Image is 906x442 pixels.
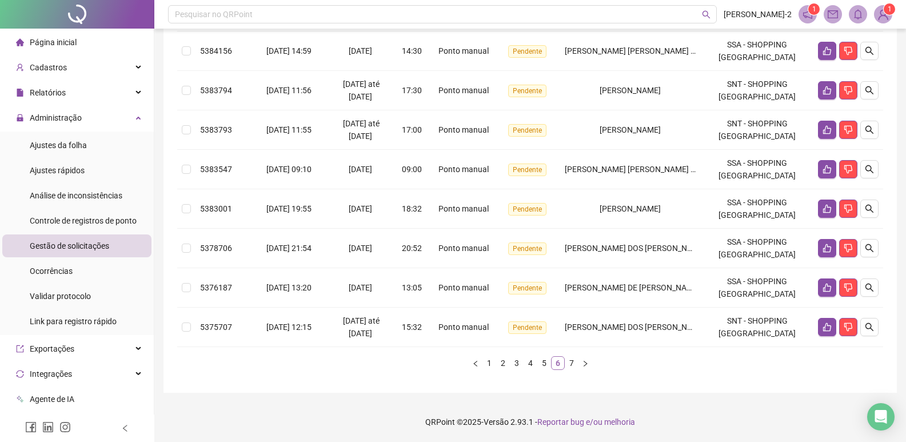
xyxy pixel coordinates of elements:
[438,244,489,253] span: Ponto manual
[30,241,109,250] span: Gestão de solicitações
[701,150,813,189] td: SSA - SHOPPING [GEOGRAPHIC_DATA]
[724,8,792,21] span: [PERSON_NAME]-2
[565,357,578,369] a: 7
[565,356,578,370] li: 7
[343,79,380,101] span: [DATE] até [DATE]
[343,119,380,141] span: [DATE] até [DATE]
[42,421,54,433] span: linkedin
[701,189,813,229] td: SSA - SHOPPING [GEOGRAPHIC_DATA]
[483,357,496,369] a: 1
[438,165,489,174] span: Ponto manual
[30,166,85,175] span: Ajustes rápidos
[844,46,853,55] span: dislike
[600,125,661,134] span: [PERSON_NAME]
[508,85,546,97] span: Pendente
[823,283,832,292] span: like
[266,322,312,332] span: [DATE] 12:15
[565,322,706,332] span: [PERSON_NAME] DOS [PERSON_NAME]
[844,165,853,174] span: dislike
[508,45,546,58] span: Pendente
[266,86,312,95] span: [DATE] 11:56
[701,268,813,308] td: SSA - SHOPPING [GEOGRAPHIC_DATA]
[30,191,122,200] span: Análise de inconsistências
[30,317,117,326] span: Link para registro rápido
[865,86,874,95] span: search
[812,5,816,13] span: 1
[508,164,546,176] span: Pendente
[551,356,565,370] li: 6
[402,244,422,253] span: 20:52
[808,3,820,15] sup: 1
[154,402,906,442] footer: QRPoint © 2025 - 2.93.1 -
[865,46,874,55] span: search
[349,283,372,292] span: [DATE]
[823,86,832,95] span: like
[200,322,232,332] span: 5375707
[538,357,550,369] a: 5
[30,113,82,122] span: Administração
[59,421,71,433] span: instagram
[402,86,422,95] span: 17:30
[803,9,813,19] span: notification
[200,244,232,253] span: 5378706
[16,89,24,97] span: file
[823,165,832,174] span: like
[25,421,37,433] span: facebook
[844,322,853,332] span: dislike
[537,356,551,370] li: 5
[508,124,546,137] span: Pendente
[865,322,874,332] span: search
[200,283,232,292] span: 5376187
[578,356,592,370] button: right
[30,292,91,301] span: Validar protocolo
[343,316,380,338] span: [DATE] até [DATE]
[402,283,422,292] span: 13:05
[30,38,77,47] span: Página inicial
[482,356,496,370] li: 1
[266,283,312,292] span: [DATE] 13:20
[349,46,372,55] span: [DATE]
[524,357,537,369] a: 4
[200,165,232,174] span: 5383547
[565,46,752,55] span: [PERSON_NAME] [PERSON_NAME] [PERSON_NAME]
[867,403,895,431] div: Open Intercom Messenger
[823,46,832,55] span: like
[565,283,700,292] span: [PERSON_NAME] DE [PERSON_NAME]
[600,86,661,95] span: [PERSON_NAME]
[702,10,711,19] span: search
[472,360,479,367] span: left
[510,356,524,370] li: 3
[30,141,87,150] span: Ajustes da folha
[865,165,874,174] span: search
[537,417,635,427] span: Reportar bug e/ou melhoria
[844,204,853,213] span: dislike
[701,31,813,71] td: SSA - SHOPPING [GEOGRAPHIC_DATA]
[496,356,510,370] li: 2
[701,71,813,110] td: SNT - SHOPPING [GEOGRAPHIC_DATA]
[266,204,312,213] span: [DATE] 19:55
[524,356,537,370] li: 4
[30,395,74,404] span: Agente de IA
[865,204,874,213] span: search
[266,125,312,134] span: [DATE] 11:55
[884,3,895,15] sup: Atualize o seu contato no menu Meus Dados
[266,165,312,174] span: [DATE] 09:10
[30,216,137,225] span: Controle de registros de ponto
[823,322,832,332] span: like
[200,125,232,134] span: 5383793
[121,424,129,432] span: left
[200,86,232,95] span: 5383794
[469,356,482,370] button: left
[828,9,838,19] span: mail
[552,357,564,369] a: 6
[578,356,592,370] li: Próxima página
[16,38,24,46] span: home
[438,204,489,213] span: Ponto manual
[823,125,832,134] span: like
[30,266,73,276] span: Ocorrências
[701,110,813,150] td: SNT - SHOPPING [GEOGRAPHIC_DATA]
[508,321,546,334] span: Pendente
[402,204,422,213] span: 18:32
[30,344,74,353] span: Exportações
[30,63,67,72] span: Cadastros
